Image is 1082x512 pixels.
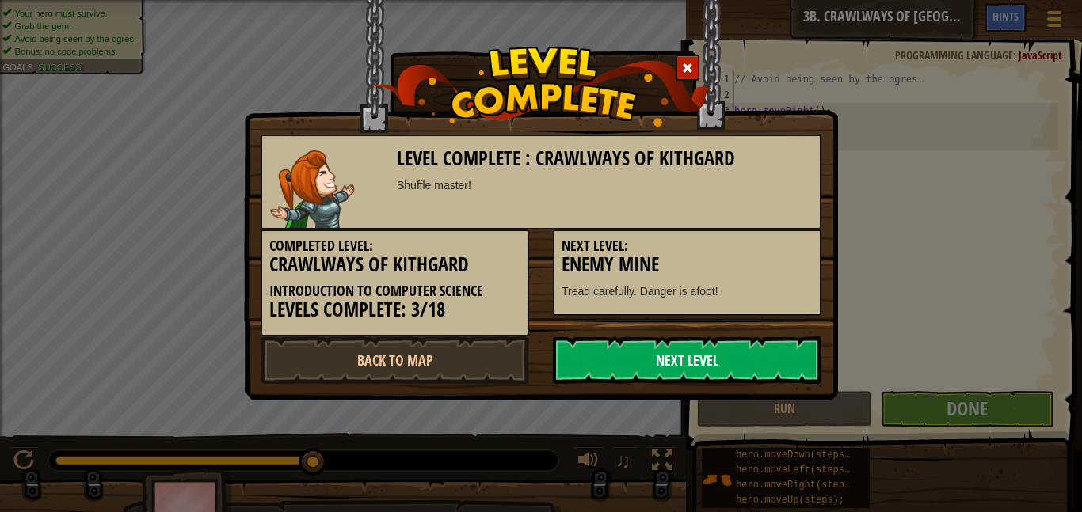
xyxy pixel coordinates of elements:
[269,283,520,299] h5: Introduction to Computer Science
[269,299,520,320] h3: Levels Complete: 3/18
[553,336,821,384] a: Next Level
[371,47,711,127] img: level_complete.png
[269,238,520,254] h5: Completed Level:
[397,148,813,169] h3: Level Complete : Crawlways of Kithgard
[562,238,813,254] h5: Next Level:
[562,283,813,299] p: Tread carefully. Danger is afoot!
[261,336,529,384] a: Back to Map
[270,150,355,228] img: captain.png
[562,254,813,275] h3: Enemy Mine
[269,254,520,275] h3: Crawlways of Kithgard
[397,177,813,193] div: Shuffle master!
